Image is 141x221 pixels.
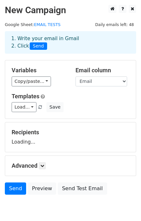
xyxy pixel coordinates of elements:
a: Preview [28,182,56,195]
h5: Variables [12,67,66,74]
h5: Advanced [12,162,129,169]
button: Save [46,102,63,112]
a: Templates [12,93,39,100]
h2: New Campaign [5,5,136,16]
h5: Email column [76,67,130,74]
a: Copy/paste... [12,76,51,86]
a: Load... [12,102,36,112]
small: Google Sheet: [5,22,61,27]
span: Send [30,42,47,50]
div: 1. Write your email in Gmail 2. Click [6,35,135,50]
h5: Recipients [12,129,129,136]
a: Daily emails left: 48 [93,22,136,27]
div: Loading... [12,129,129,146]
span: Daily emails left: 48 [93,21,136,28]
a: EMAIL TESTS [34,22,61,27]
a: Send [5,182,26,195]
a: Send Test Email [58,182,107,195]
